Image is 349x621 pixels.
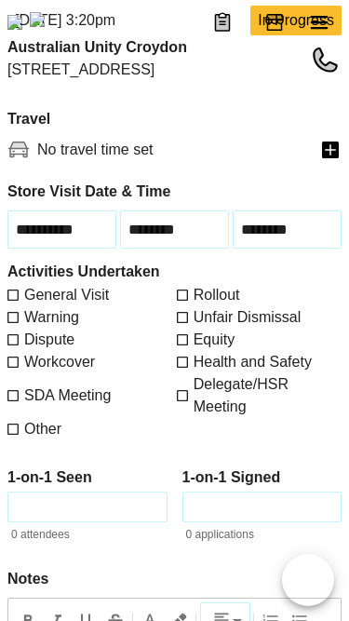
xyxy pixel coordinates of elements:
span: Health and Safety [194,351,312,373]
span: SDA Meeting [24,385,111,407]
p: Store Visit Date & Time [7,180,170,204]
span: General Visit [24,284,109,306]
img: sda-logotype.svg [30,12,45,27]
p: Activities Undertaken [7,260,160,284]
button: Visit Actions [282,554,334,606]
div: [STREET_ADDRESS] [7,59,342,81]
p: Notes [7,567,48,591]
input: Choose time, selected time is 3:20 PM [125,215,224,244]
input: Choose date, selected date is 5 Sep 2025 [12,215,112,244]
input: Choose time, selected time is 3:50 PM [237,215,337,244]
span: Unfair Dismissal [194,306,302,329]
span: Warning [24,306,79,329]
p: No travel time set [37,139,153,161]
p: 0 attendees [11,526,164,545]
span: Other [24,418,61,440]
p: 0 applications [186,526,339,545]
p: Australian Unity Croydon [7,35,187,60]
span: Delegate/HSR Meeting [194,373,327,418]
img: sda-logo-dark.svg [7,15,22,30]
span: Dispute [24,329,74,351]
p: Travel [7,107,50,131]
span: Rollout [194,284,240,306]
span: Workcover [24,351,95,373]
span: Equity [194,329,235,351]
